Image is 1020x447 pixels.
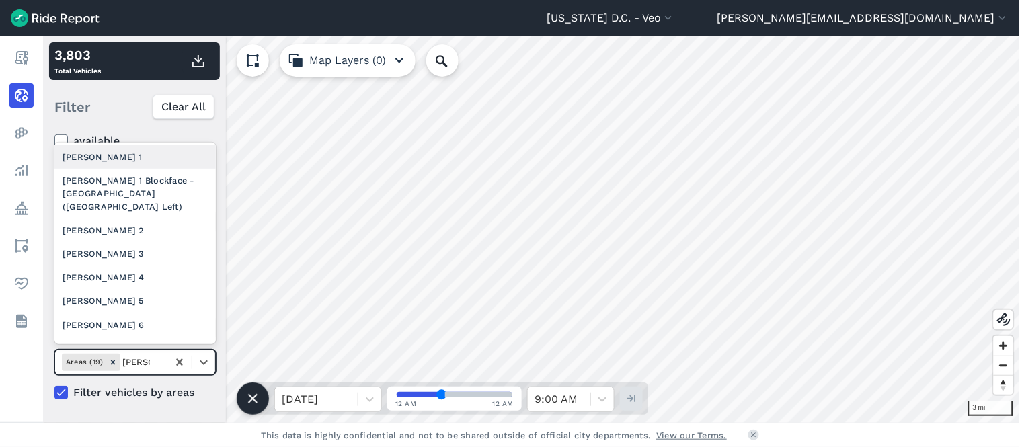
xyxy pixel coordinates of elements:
button: Zoom in [994,336,1013,356]
div: 3,803 [54,45,101,65]
button: Map Layers (0) [280,44,416,77]
div: [PERSON_NAME] 4 [54,266,216,289]
div: [PERSON_NAME] 1 [54,145,216,169]
a: Policy [9,196,34,220]
div: [PERSON_NAME] 2 [54,218,216,242]
a: Areas [9,234,34,258]
div: [PERSON_NAME] 1 Blockface - [GEOGRAPHIC_DATA] ([GEOGRAPHIC_DATA] Left) [54,169,216,218]
button: Clear All [153,95,214,119]
a: View our Terms. [657,429,728,442]
button: [PERSON_NAME][EMAIL_ADDRESS][DOMAIN_NAME] [717,10,1009,26]
label: Filter vehicles by areas [54,384,216,401]
a: Analyze [9,159,34,183]
div: Filter [49,86,220,128]
a: Report [9,46,34,70]
input: Search Location or Vehicles [426,44,480,77]
span: 12 AM [493,399,514,409]
div: [PERSON_NAME] 3 [54,242,216,266]
div: Remove Areas (19) [106,354,120,370]
div: [PERSON_NAME] 7 [54,337,216,360]
span: 12 AM [395,399,417,409]
a: Realtime [9,83,34,108]
img: Ride Report [11,9,100,27]
button: Zoom out [994,356,1013,375]
span: Clear All [161,99,206,115]
button: [US_STATE] D.C. - Veo [547,10,675,26]
div: 3 mi [968,401,1013,416]
a: Datasets [9,309,34,333]
div: [PERSON_NAME] 5 [54,289,216,313]
div: [PERSON_NAME] 6 [54,313,216,337]
div: Areas (19) [62,354,106,370]
a: Health [9,272,34,296]
label: available [54,133,216,149]
a: Heatmaps [9,121,34,145]
button: Reset bearing to north [994,375,1013,395]
div: Total Vehicles [54,45,101,77]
